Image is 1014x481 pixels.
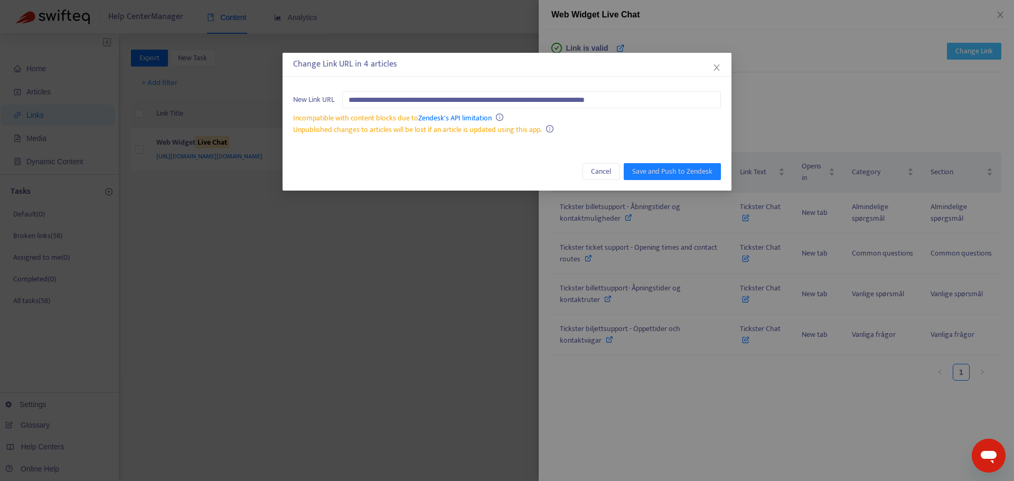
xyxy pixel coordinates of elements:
[293,58,721,71] div: Change Link URL in 4 articles
[293,94,334,106] span: New Link URL
[712,63,721,72] span: close
[546,125,553,133] span: info-circle
[711,62,722,73] button: Close
[293,124,542,136] span: Unpublished changes to articles will be lost if an article is updated using this app.
[591,166,611,177] span: Cancel
[293,112,492,124] span: Incompatible with content blocks due to
[624,163,721,180] button: Save and Push to Zendesk
[972,439,1006,473] iframe: Knap til at åbne messaging-vindue
[496,114,503,121] span: info-circle
[583,163,619,180] button: Cancel
[418,112,492,124] a: Zendesk's API limitation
